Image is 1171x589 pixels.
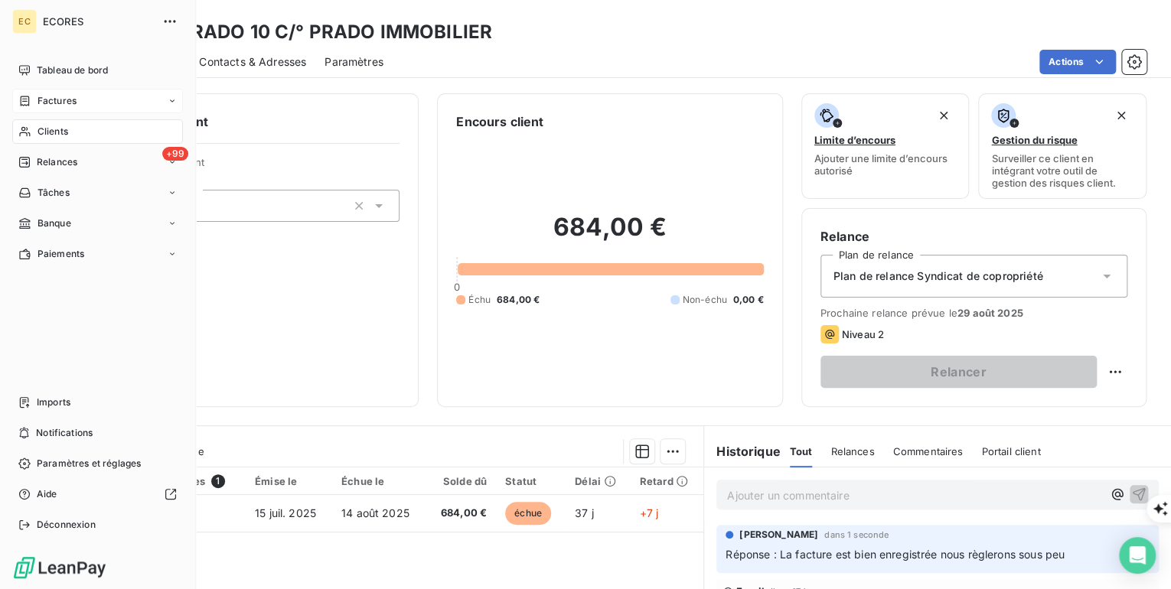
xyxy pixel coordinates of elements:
[790,445,813,457] span: Tout
[640,475,695,487] div: Retard
[38,216,71,230] span: Banque
[435,506,488,521] span: 684,00 €
[37,155,77,169] span: Relances
[1119,537,1156,574] div: Open Intercom Messenger
[456,212,763,258] h2: 684,00 €
[255,475,323,487] div: Émise le
[830,445,874,457] span: Relances
[37,518,96,532] span: Déconnexion
[37,457,141,470] span: Paramètres et réglages
[341,475,417,487] div: Échue le
[801,93,970,199] button: Limite d’encoursAjouter une limite d’encours autorisé
[981,445,1040,457] span: Portail client
[123,156,400,177] span: Propriétés Client
[12,150,183,174] a: +99Relances
[683,293,727,307] span: Non-échu
[575,506,594,519] span: 37 j
[211,474,225,488] span: 1
[36,426,93,440] span: Notifications
[135,18,492,46] h3: SDC PRADO 10 C/° PRADO IMMOBILIER
[978,93,1147,199] button: Gestion du risqueSurveiller ce client en intégrant votre outil de gestion des risques client.
[37,395,70,409] span: Imports
[733,293,764,307] span: 0,00 €
[640,506,659,519] span: +7 j
[726,548,1065,561] span: Réponse : La facture est bien enregistrée nous règlerons sous peu
[12,390,183,415] a: Imports
[833,268,1043,284] span: Plan de relance Syndicat de copropriété
[820,356,1097,388] button: Relancer
[12,89,183,113] a: Factures
[38,94,77,108] span: Factures
[12,555,107,580] img: Logo LeanPay
[37,63,108,77] span: Tableau de bord
[38,247,84,261] span: Paiements
[704,442,781,460] h6: Historique
[456,112,543,131] h6: Encours client
[43,15,153,28] span: ECORES
[199,54,306,70] span: Contacts & Adresses
[468,293,491,307] span: Échu
[38,186,70,200] span: Tâches
[12,58,183,83] a: Tableau de bord
[341,506,409,519] span: 14 août 2025
[824,530,889,539] span: dans 1 seconde
[991,134,1077,146] span: Gestion du risque
[1039,50,1116,74] button: Actions
[505,502,551,525] span: échue
[497,293,540,307] span: 684,00 €
[739,528,818,542] span: [PERSON_NAME]
[814,152,957,177] span: Ajouter une limite d’encours autorisé
[814,134,895,146] span: Limite d’encours
[12,9,37,34] div: EC
[12,242,183,266] a: Paiements
[957,307,1023,319] span: 29 août 2025
[12,451,183,476] a: Paramètres et réglages
[575,475,621,487] div: Délai
[842,328,884,340] span: Niveau 2
[38,125,68,138] span: Clients
[435,475,488,487] div: Solde dû
[12,119,183,144] a: Clients
[892,445,963,457] span: Commentaires
[505,475,556,487] div: Statut
[12,482,183,506] a: Aide
[820,227,1127,246] h6: Relance
[454,281,460,293] span: 0
[991,152,1133,189] span: Surveiller ce client en intégrant votre outil de gestion des risques client.
[12,211,183,236] a: Banque
[162,147,188,161] span: +99
[93,112,400,131] h6: Informations client
[37,487,57,501] span: Aide
[820,307,1127,319] span: Prochaine relance prévue le
[255,506,316,519] span: 15 juil. 2025
[12,181,183,205] a: Tâches
[325,54,383,70] span: Paramètres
